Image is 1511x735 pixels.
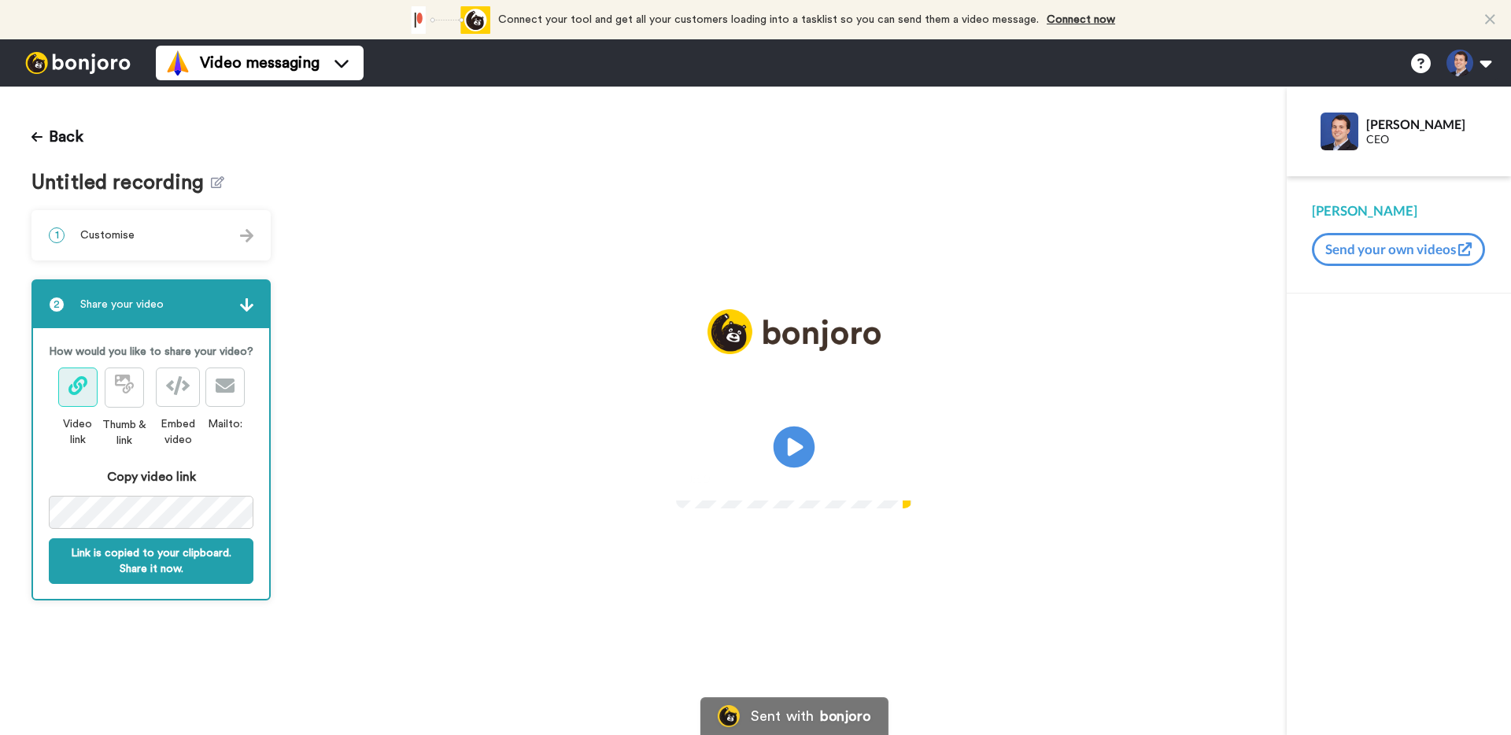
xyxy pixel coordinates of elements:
[49,467,253,486] div: Copy video link
[31,172,211,194] span: Untitled recording
[751,709,814,723] div: Sent with
[200,52,320,74] span: Video messaging
[707,309,881,354] img: logo_full.png
[205,416,245,432] div: Mailto:
[820,709,870,723] div: bonjoro
[718,705,740,727] img: Bonjoro Logo
[165,50,190,76] img: vm-color.svg
[49,227,65,243] span: 1
[498,14,1039,25] span: Connect your tool and get all your customers loading into a tasklist so you can send them a video...
[240,298,253,312] img: arrow.svg
[19,52,137,74] img: bj-logo-header-white.svg
[98,417,150,449] div: Thumb & link
[718,469,723,488] span: /
[80,227,135,243] span: Customise
[31,210,271,260] div: 1Customise
[687,469,715,488] span: 1:59
[1321,113,1358,150] img: Profile Image
[404,6,490,34] div: animation
[240,229,253,242] img: arrow.svg
[57,416,98,448] div: Video link
[1312,233,1485,266] button: Send your own videos
[700,697,888,735] a: Bonjoro LogoSent withbonjoro
[49,538,253,584] button: Link is copied to your clipboard. Share it now.
[1366,116,1485,131] div: [PERSON_NAME]
[49,344,253,360] p: How would you like to share your video?
[150,416,205,448] div: Embed video
[1366,133,1485,146] div: CEO
[1312,201,1486,220] div: [PERSON_NAME]
[1047,14,1115,25] a: Connect now
[80,297,164,312] span: Share your video
[726,469,754,488] span: 1:59
[882,471,898,486] img: Full screen
[31,118,83,156] button: Back
[49,297,65,312] span: 2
